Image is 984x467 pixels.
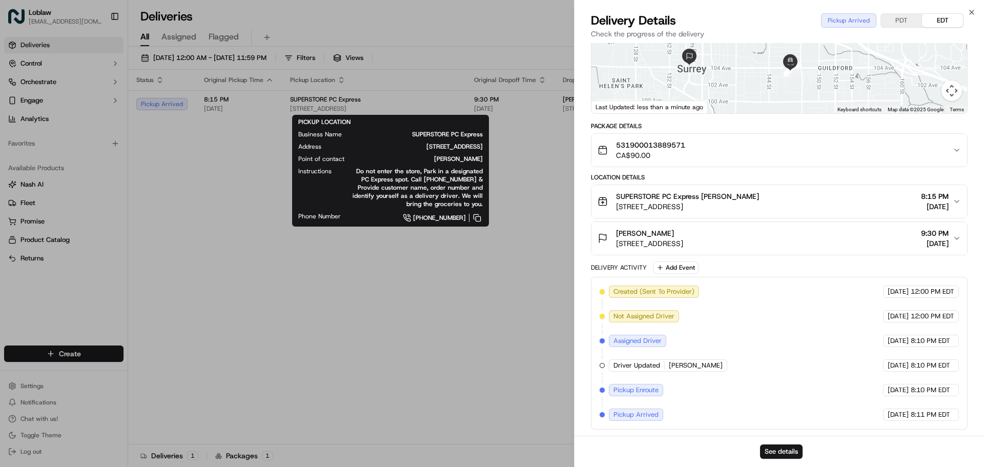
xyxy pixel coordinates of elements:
span: [PERSON_NAME] [616,228,674,238]
span: Created (Sent To Provider) [613,287,694,296]
button: See all [159,131,187,144]
img: Dianne Alexi Soriano [10,177,27,193]
img: Nash [10,10,31,31]
img: 1736555255976-a54dd68f-1ca7-489b-9aae-adbdc363a1c4 [10,98,29,116]
span: API Documentation [97,229,165,239]
div: We're available if you need us! [46,108,141,116]
img: Bea Lacdao [10,149,27,166]
p: Check the progress of the delivery [591,29,968,39]
span: Business Name [298,130,342,138]
a: Terms (opens in new tab) [950,107,964,112]
span: Do not enter the store, Park in a designated PC Express spot. Call [PHONE_NUMBER] & Provide custo... [348,167,483,208]
img: Google [594,100,628,113]
span: 8:15 PM [921,191,949,201]
div: 2 [783,58,805,79]
div: 📗 [10,230,18,238]
span: [DATE] [921,201,949,212]
span: • [85,159,89,167]
span: • [138,187,141,195]
div: Location Details [591,173,968,181]
span: CA$90.00 [616,150,685,160]
span: SUPERSTORE PC Express [358,130,483,138]
img: 1753817452368-0c19585d-7be3-40d9-9a41-2dc781b3d1eb [22,98,40,116]
button: Map camera controls [941,80,962,101]
span: Knowledge Base [20,229,78,239]
img: 1736555255976-a54dd68f-1ca7-489b-9aae-adbdc363a1c4 [20,187,29,195]
span: Address [298,143,321,151]
button: [PERSON_NAME][STREET_ADDRESS]9:30 PM[DATE] [591,222,967,255]
button: See details [760,444,803,459]
span: 9:30 PM [921,228,949,238]
div: Last Updated: less than a minute ago [591,100,708,113]
div: Delivery Activity [591,263,647,272]
span: [DATE] [921,238,949,249]
div: 💻 [87,230,95,238]
input: Got a question? Start typing here... [27,66,184,77]
button: Start new chat [174,101,187,113]
span: [DATE] [888,410,909,419]
span: Pylon [102,254,124,262]
span: 8:27 AM [91,159,116,167]
div: Past conversations [10,133,69,141]
a: 💻API Documentation [83,225,169,243]
span: [PERSON_NAME] [669,361,723,370]
span: Assigned Driver [613,336,662,346]
button: 531900013889571CA$90.00 [591,134,967,167]
span: 12:00 PM EDT [911,312,954,321]
span: 12:00 PM EDT [911,287,954,296]
div: Start new chat [46,98,168,108]
button: SUPERSTORE PC Express [PERSON_NAME][STREET_ADDRESS]8:15 PM[DATE] [591,185,967,218]
span: 8:11 PM EDT [911,410,950,419]
a: Open this area in Google Maps (opens a new window) [594,100,628,113]
a: 📗Knowledge Base [6,225,83,243]
div: Package Details [591,122,968,130]
span: 8:10 PM EDT [911,336,950,346]
span: Driver Updated [613,361,660,370]
span: [DATE] [888,361,909,370]
button: Keyboard shortcuts [837,106,881,113]
p: Welcome 👋 [10,41,187,57]
span: Phone Number [298,212,341,220]
span: 531900013889571 [616,140,685,150]
span: Map data ©2025 Google [888,107,944,112]
span: [STREET_ADDRESS] [338,143,483,151]
span: [STREET_ADDRESS] [616,201,759,212]
span: Instructions [298,167,332,175]
span: [DATE] [888,336,909,346]
span: PICKUP LOCATION [298,118,351,126]
button: Add Event [653,261,699,274]
span: Delivery Details [591,12,676,29]
img: 1736555255976-a54dd68f-1ca7-489b-9aae-adbdc363a1c4 [20,159,29,168]
span: [STREET_ADDRESS] [616,238,683,249]
span: [DATE] [888,312,909,321]
span: [PHONE_NUMBER] [413,214,466,222]
span: Point of contact [298,155,344,163]
button: PDT [881,14,922,27]
span: Pickup Enroute [613,385,659,395]
span: Not Assigned Driver [613,312,674,321]
span: SUPERSTORE PC Express [PERSON_NAME] [616,191,759,201]
span: 8:10 PM EDT [911,385,950,395]
a: [PHONE_NUMBER] [357,212,483,224]
span: [DATE] [888,287,909,296]
button: EDT [922,14,963,27]
a: Powered byPylon [72,254,124,262]
span: Pickup Arrived [613,410,659,419]
span: 8:10 PM EDT [911,361,950,370]
span: [DATE] [143,187,165,195]
span: [PERSON_NAME] [32,159,83,167]
span: [PERSON_NAME] [PERSON_NAME] [32,187,136,195]
span: [PERSON_NAME] [361,155,483,163]
span: [DATE] [888,385,909,395]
